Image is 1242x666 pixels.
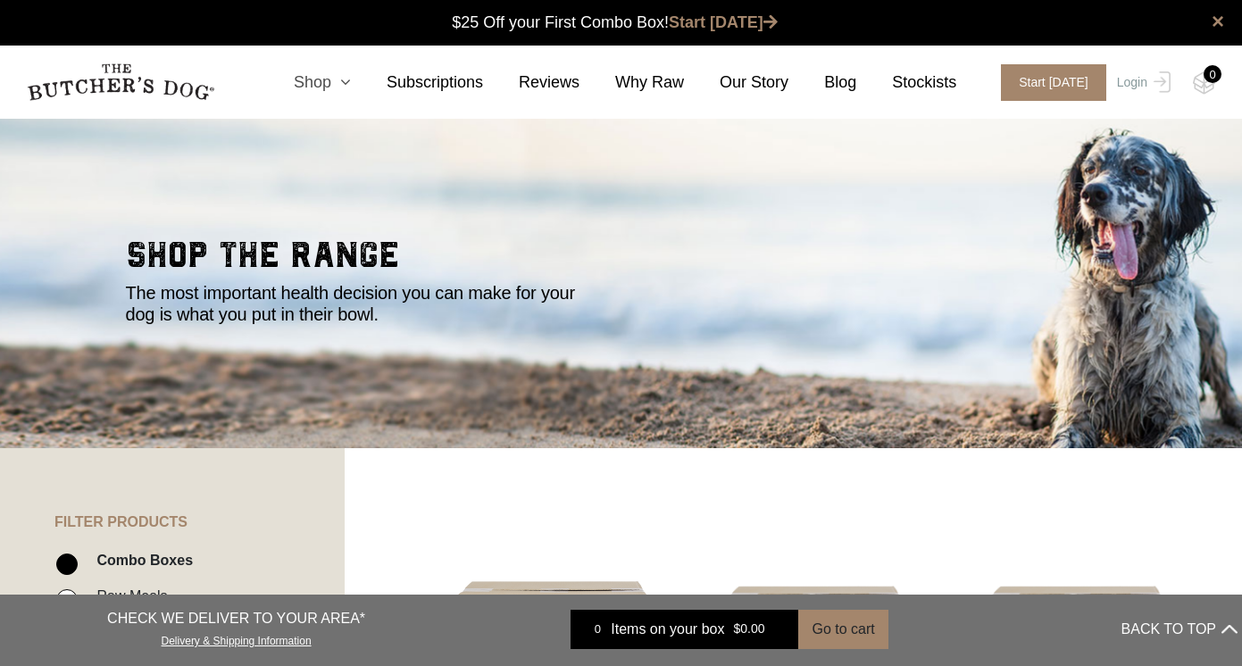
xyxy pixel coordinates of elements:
[483,71,579,95] a: Reviews
[126,237,1117,282] h2: shop the range
[162,630,312,647] a: Delivery & Shipping Information
[571,610,798,649] a: 0 Items on your box $0.00
[1204,65,1221,83] div: 0
[1113,64,1171,101] a: Login
[733,622,740,637] span: $
[1121,608,1238,651] button: BACK TO TOP
[351,71,483,95] a: Subscriptions
[1001,64,1106,101] span: Start [DATE]
[258,71,351,95] a: Shop
[107,608,365,629] p: CHECK WE DELIVER TO YOUR AREA*
[88,584,167,608] label: Raw Meals
[584,620,611,638] div: 0
[1212,11,1224,32] a: close
[669,13,778,31] a: Start [DATE]
[126,282,599,325] p: The most important health decision you can make for your dog is what you put in their bowl.
[983,64,1113,101] a: Start [DATE]
[88,548,193,572] label: Combo Boxes
[1193,71,1215,95] img: TBD_Cart-Empty.png
[733,622,764,637] bdi: 0.00
[798,610,888,649] button: Go to cart
[788,71,856,95] a: Blog
[684,71,788,95] a: Our Story
[579,71,684,95] a: Why Raw
[856,71,956,95] a: Stockists
[611,619,724,640] span: Items on your box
